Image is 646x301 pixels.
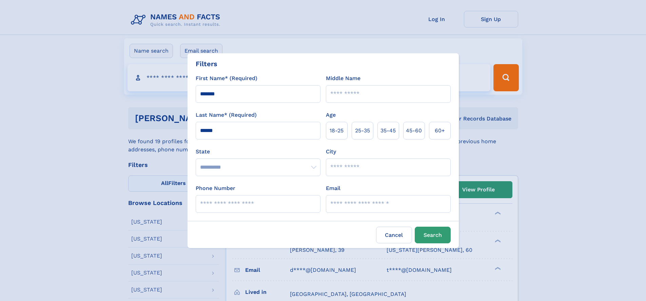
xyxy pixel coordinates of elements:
[406,127,422,135] span: 45‑60
[196,59,217,69] div: Filters
[196,184,235,192] label: Phone Number
[326,74,360,82] label: Middle Name
[330,127,344,135] span: 18‑25
[196,74,257,82] label: First Name* (Required)
[326,148,336,156] label: City
[435,127,445,135] span: 60+
[326,111,336,119] label: Age
[326,184,340,192] label: Email
[415,227,451,243] button: Search
[196,111,257,119] label: Last Name* (Required)
[376,227,412,243] label: Cancel
[355,127,370,135] span: 25‑35
[380,127,396,135] span: 35‑45
[196,148,320,156] label: State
